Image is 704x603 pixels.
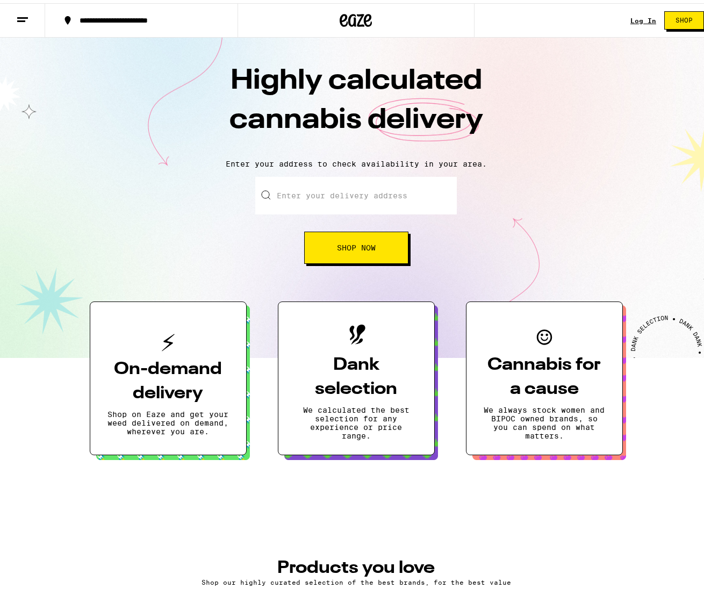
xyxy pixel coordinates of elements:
button: On-demand deliveryShop on Eaze and get your weed delivered on demand, wherever you are. [90,298,247,452]
p: We always stock women and BIPOC owned brands, so you can spend on what matters. [484,403,605,437]
p: Shop on Eaze and get your weed delivered on demand, wherever you are. [107,407,229,433]
h3: Cannabis for a cause [484,350,605,398]
input: Enter your delivery address [255,174,457,211]
span: Shop Now [337,241,376,248]
span: Hi. Need any help? [6,8,77,16]
h3: Dank selection [296,350,417,398]
button: Shop Now [304,228,408,261]
button: Cannabis for a causeWe always stock women and BIPOC owned brands, so you can spend on what matters. [466,298,623,452]
a: Log In [630,14,656,21]
p: Shop our highly curated selection of the best brands, for the best value [100,576,612,583]
span: Shop [676,14,693,20]
button: Shop [664,8,704,26]
h3: On-demand delivery [107,354,229,403]
p: Enter your address to check availability in your area. [11,156,701,165]
h1: Highly calculated cannabis delivery [168,59,544,148]
p: We calculated the best selection for any experience or price range. [296,403,417,437]
h3: PRODUCTS YOU LOVE [100,556,612,573]
button: Dank selectionWe calculated the best selection for any experience or price range. [278,298,435,452]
